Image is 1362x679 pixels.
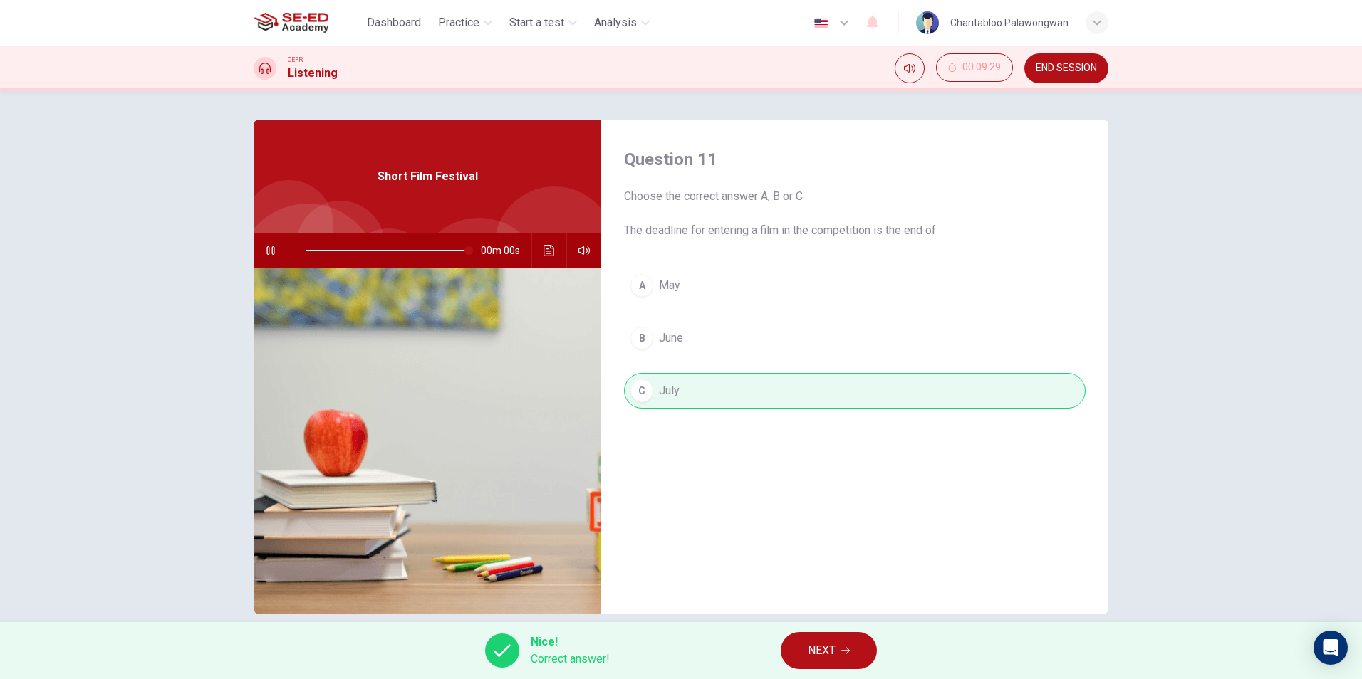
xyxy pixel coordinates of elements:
[288,55,303,65] span: CEFR
[531,633,610,651] span: Nice!
[1024,53,1108,83] button: END SESSION
[254,9,328,37] img: SE-ED Academy logo
[438,14,479,31] span: Practice
[254,268,601,614] img: Short Film Festival
[962,62,1001,73] span: 00:09:29
[254,9,361,37] a: SE-ED Academy logo
[367,14,421,31] span: Dashboard
[812,18,830,28] img: en
[481,233,531,268] span: 00m 00s
[1036,63,1097,74] span: END SESSION
[509,14,564,31] span: Start a test
[950,14,1069,31] div: Charitabloo Palawongwan
[916,11,939,34] img: Profile picture
[936,53,1013,83] div: Hide
[1314,631,1348,665] div: Open Intercom Messenger
[936,53,1013,82] button: 00:09:29
[624,148,1086,171] h4: Question 11
[432,10,498,36] button: Practice
[504,10,583,36] button: Start a test
[361,10,427,36] button: Dashboard
[378,168,478,185] span: Short Film Festival
[288,65,338,82] h1: Listening
[531,651,610,668] span: Correct answer!
[538,233,561,268] button: Click to see the audio transcription
[588,10,655,36] button: Analysis
[624,188,1086,239] span: Choose the correct answer A, B or C The deadline for entering a film in the competition is the en...
[594,14,637,31] span: Analysis
[781,632,877,669] button: NEXT
[895,53,925,83] div: Mute
[808,641,836,660] span: NEXT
